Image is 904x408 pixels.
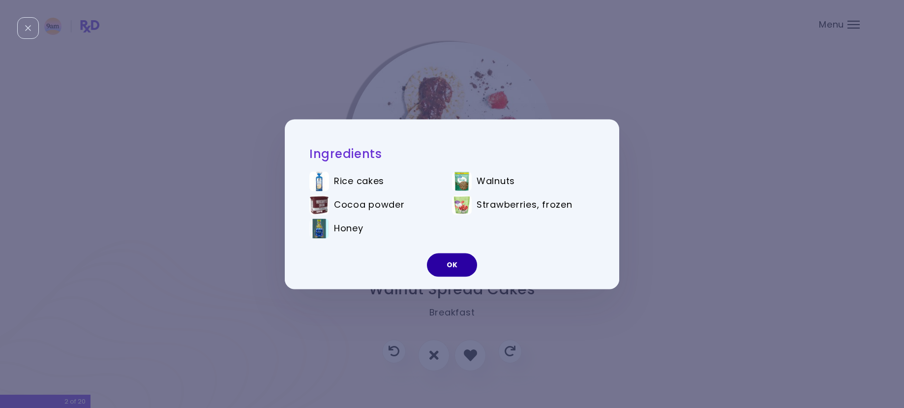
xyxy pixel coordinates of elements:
button: OK [427,253,477,277]
span: Honey [334,223,363,234]
div: Close [17,17,39,39]
span: Walnuts [477,176,515,187]
span: Rice cakes [334,176,384,187]
span: Strawberries, frozen [477,199,572,210]
span: Cocoa powder [334,199,405,210]
h2: Ingredients [309,146,595,161]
